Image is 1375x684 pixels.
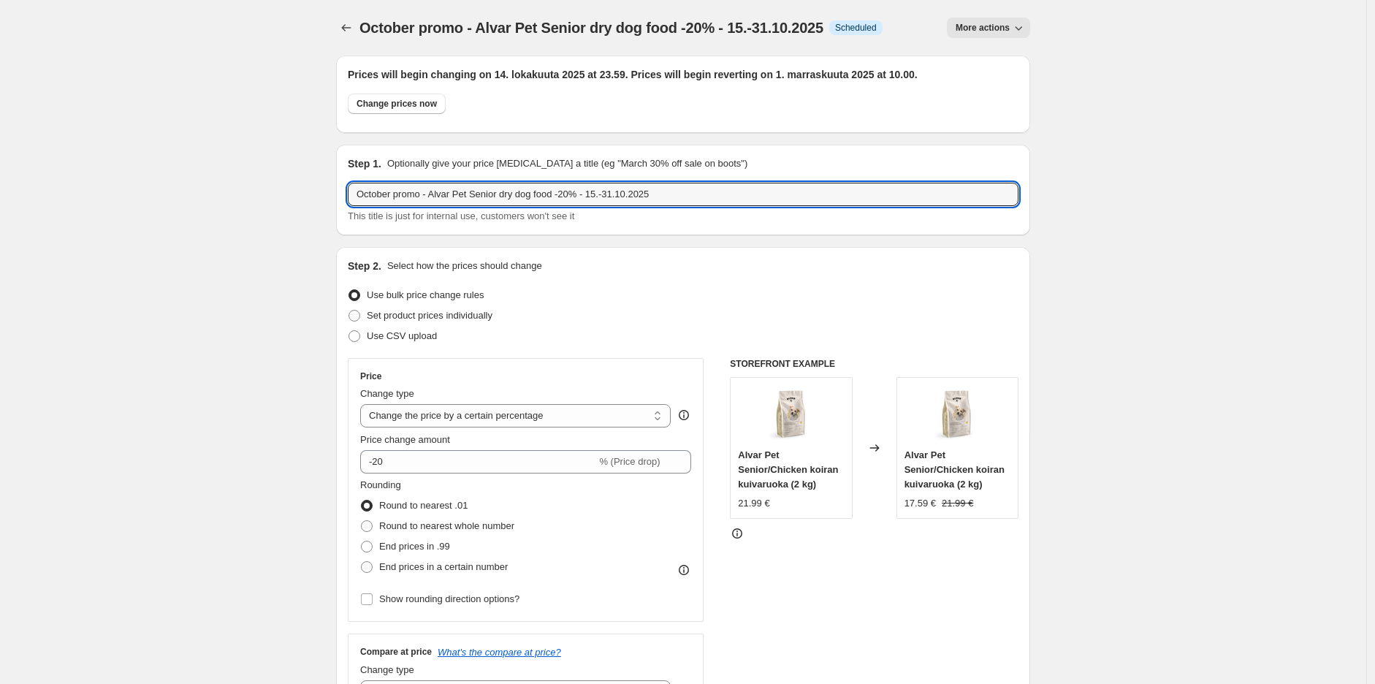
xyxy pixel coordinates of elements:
span: End prices in a certain number [379,561,508,572]
span: Set product prices individually [367,310,492,321]
input: -15 [360,450,596,474]
h2: Prices will begin changing on 14. lokakuuta 2025 at 23.59. Prices will begin reverting on 1. marr... [348,67,1018,82]
span: Change type [360,388,414,399]
span: October promo - Alvar Pet Senior dry dog food -20% - 15.-31.10.2025 [359,20,823,36]
button: Change prices now [348,94,446,114]
span: Show rounding direction options? [379,593,519,604]
input: 30% off holiday sale [348,183,1018,206]
div: 21.99 € [738,496,769,511]
p: Optionally give your price [MEDICAL_DATA] a title (eg "March 30% off sale on boots") [387,156,747,171]
span: Scheduled [835,22,877,34]
span: Round to nearest .01 [379,500,468,511]
span: Change type [360,664,414,675]
span: End prices in .99 [379,541,450,552]
span: % (Price drop) [599,456,660,467]
button: Price change jobs [336,18,357,38]
img: AlvarPet_SeniorChicken_80x.jpg [762,385,820,444]
button: What's the compare at price? [438,647,561,658]
strike: 21.99 € [942,496,973,511]
div: help [677,408,691,422]
span: Rounding [360,479,401,490]
span: Round to nearest whole number [379,520,514,531]
h3: Compare at price [360,646,432,658]
h2: Step 2. [348,259,381,273]
span: Alvar Pet Senior/Chicken koiran kuivaruoka (2 kg) [904,449,1005,490]
span: More actions [956,22,1010,34]
span: Alvar Pet Senior/Chicken koiran kuivaruoka (2 kg) [738,449,838,490]
div: 17.59 € [904,496,936,511]
h3: Price [360,370,381,382]
img: AlvarPet_SeniorChicken_80x.jpg [928,385,986,444]
button: More actions [947,18,1030,38]
p: Select how the prices should change [387,259,542,273]
span: This title is just for internal use, customers won't see it [348,210,574,221]
span: Change prices now [357,98,437,110]
span: Price change amount [360,434,450,445]
h6: STOREFRONT EXAMPLE [730,358,1018,370]
h2: Step 1. [348,156,381,171]
span: Use CSV upload [367,330,437,341]
span: Use bulk price change rules [367,289,484,300]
